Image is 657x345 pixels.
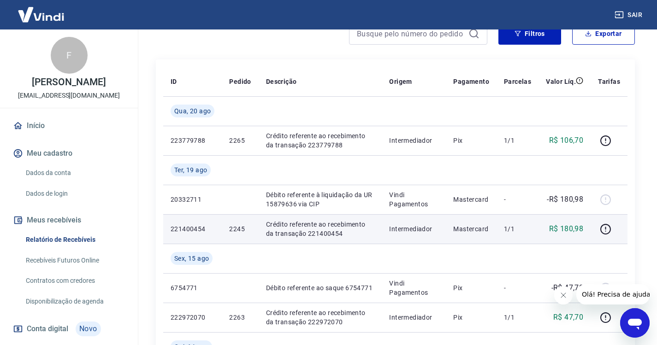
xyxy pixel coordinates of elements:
p: 1/1 [504,136,531,145]
p: Crédito referente ao recebimento da transação 223779788 [266,131,375,150]
p: R$ 47,70 [553,312,583,323]
p: ID [171,77,177,86]
p: [EMAIL_ADDRESS][DOMAIN_NAME] [18,91,120,100]
a: Dados da conta [22,164,127,182]
p: 6754771 [171,283,214,292]
span: Qua, 20 ago [174,106,211,116]
p: Pedido [229,77,251,86]
button: Meus recebíveis [11,210,127,230]
p: Vindi Pagamentos [389,190,438,209]
p: Origem [389,77,412,86]
p: R$ 106,70 [549,135,584,146]
a: Contratos com credores [22,271,127,290]
a: Recebíveis Futuros Online [22,251,127,270]
a: Disponibilização de agenda [22,292,127,311]
p: Intermediador [389,224,438,234]
span: Sex, 15 ago [174,254,209,263]
p: Valor Líq. [546,77,576,86]
button: Meu cadastro [11,143,127,164]
a: Início [11,116,127,136]
p: - [504,195,531,204]
p: Vindi Pagamentos [389,279,438,297]
p: -R$ 47,70 [551,282,584,293]
p: Débito referente ao saque 6754771 [266,283,375,292]
p: -R$ 180,98 [547,194,583,205]
button: Sair [613,6,646,23]
span: Olá! Precisa de ajuda? [6,6,77,14]
p: Mastercard [453,224,489,234]
p: [PERSON_NAME] [32,77,106,87]
iframe: Fechar mensagem [554,286,573,304]
p: Pix [453,136,489,145]
p: 223779788 [171,136,214,145]
p: Descrição [266,77,297,86]
p: Tarifas [598,77,620,86]
p: 20332711 [171,195,214,204]
iframe: Botão para abrir a janela de mensagens [620,308,650,338]
button: Exportar [572,23,635,45]
p: Débito referente à liquidação da UR 15879636 via CIP [266,190,375,209]
a: Conta digitalNovo [11,318,127,340]
p: 2245 [229,224,251,234]
p: - [504,283,531,292]
button: Filtros [498,23,561,45]
p: Intermediador [389,313,438,322]
iframe: Mensagem da empresa [576,284,650,304]
p: R$ 180,98 [549,223,584,234]
p: 1/1 [504,313,531,322]
p: Pix [453,313,489,322]
a: Relatório de Recebíveis [22,230,127,249]
a: Dados de login [22,184,127,203]
p: Crédito referente ao recebimento da transação 221400454 [266,220,375,238]
p: 2265 [229,136,251,145]
p: Parcelas [504,77,531,86]
span: Conta digital [27,322,68,335]
p: 2263 [229,313,251,322]
p: Pagamento [453,77,489,86]
p: 221400454 [171,224,214,234]
span: Ter, 19 ago [174,165,207,175]
img: Vindi [11,0,71,29]
p: Crédito referente ao recebimento da transação 222972070 [266,308,375,327]
div: F [51,37,88,74]
p: Pix [453,283,489,292]
p: 1/1 [504,224,531,234]
span: Novo [76,322,101,336]
p: 222972070 [171,313,214,322]
p: Mastercard [453,195,489,204]
p: Intermediador [389,136,438,145]
input: Busque pelo número do pedido [357,27,465,41]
